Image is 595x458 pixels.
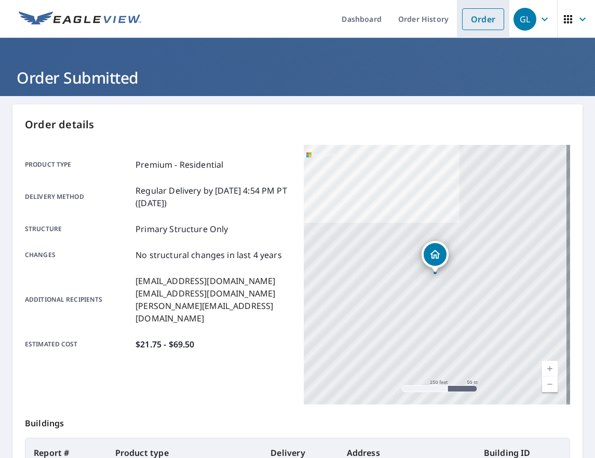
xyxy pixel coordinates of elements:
[25,405,570,438] p: Buildings
[136,158,223,171] p: Premium - Residential
[25,275,131,325] p: Additional recipients
[25,249,131,261] p: Changes
[136,249,282,261] p: No structural changes in last 4 years
[136,275,291,287] p: [EMAIL_ADDRESS][DOMAIN_NAME]
[25,117,570,132] p: Order details
[19,11,141,27] img: EV Logo
[542,376,558,392] a: Current Level 17, Zoom Out
[136,300,291,325] p: [PERSON_NAME][EMAIL_ADDRESS][DOMAIN_NAME]
[136,338,194,351] p: $21.75 - $69.50
[136,184,291,209] p: Regular Delivery by [DATE] 4:54 PM PT ([DATE])
[12,67,583,88] h1: Order Submitted
[136,223,228,235] p: Primary Structure Only
[513,8,536,31] div: GL
[25,223,131,235] p: Structure
[542,361,558,376] a: Current Level 17, Zoom In
[136,287,291,300] p: [EMAIL_ADDRESS][DOMAIN_NAME]
[25,158,131,171] p: Product type
[422,241,449,273] div: Dropped pin, building 1, Residential property, 3470 Beniteau St Detroit, MI 48214
[25,338,131,351] p: Estimated cost
[25,184,131,209] p: Delivery method
[462,8,504,30] a: Order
